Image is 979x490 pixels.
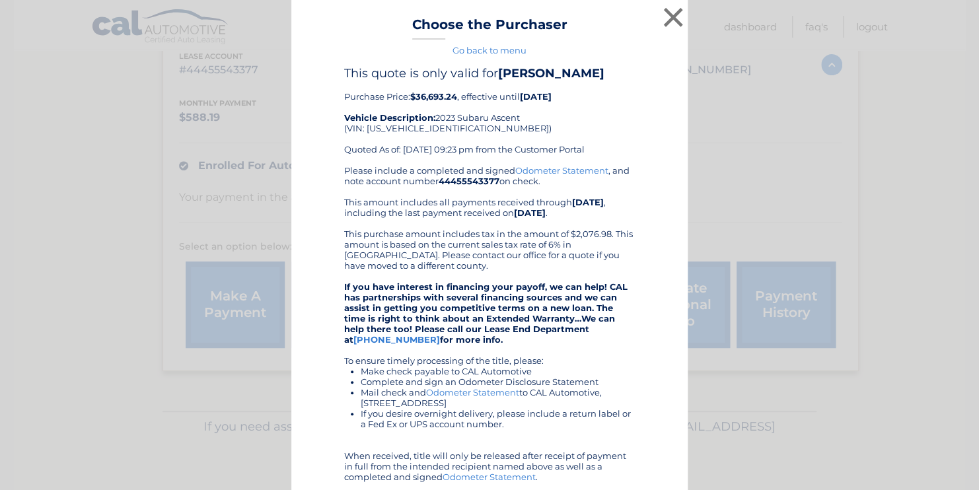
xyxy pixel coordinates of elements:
[361,408,635,429] li: If you desire overnight delivery, please include a return label or a Fed Ex or UPS account number.
[344,66,635,165] div: Purchase Price: , effective until 2023 Subaru Ascent (VIN: [US_VEHICLE_IDENTIFICATION_NUMBER]) Qu...
[412,17,567,40] h3: Choose the Purchaser
[361,366,635,376] li: Make check payable to CAL Automotive
[572,197,604,207] b: [DATE]
[426,387,519,398] a: Odometer Statement
[344,112,435,123] strong: Vehicle Description:
[439,176,499,186] b: 44455543377
[453,45,526,55] a: Go back to menu
[660,4,686,30] button: ×
[443,472,536,482] a: Odometer Statement
[520,91,552,102] b: [DATE]
[361,376,635,387] li: Complete and sign an Odometer Disclosure Statement
[514,207,546,218] b: [DATE]
[515,165,608,176] a: Odometer Statement
[361,387,635,408] li: Mail check and to CAL Automotive, [STREET_ADDRESS]
[344,281,628,345] strong: If you have interest in financing your payoff, we can help! CAL has partnerships with several fin...
[410,91,457,102] b: $36,693.24
[498,66,604,81] b: [PERSON_NAME]
[353,334,440,345] a: [PHONE_NUMBER]
[344,66,635,81] h4: This quote is only valid for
